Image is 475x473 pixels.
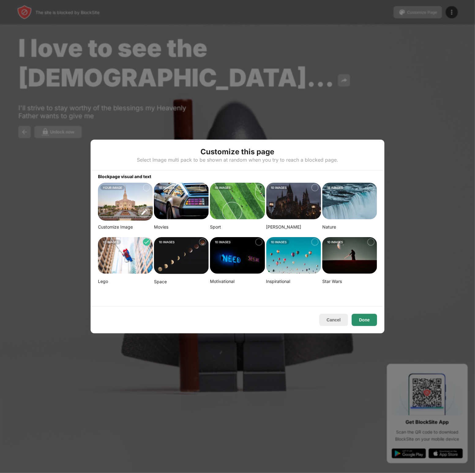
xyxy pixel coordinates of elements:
[325,240,345,244] div: 10 IMAGES
[98,237,153,274] img: mehdi-messrro-gIpJwuHVwt0-unsplash-small.png
[325,185,345,190] div: 18 IMAGES
[98,224,153,230] div: Customize Image
[210,279,265,284] div: Motivational
[266,279,321,284] div: Inspirational
[154,183,209,219] img: image-26.png
[98,183,153,221] img: Z
[322,237,377,274] img: image-22-small.png
[269,240,289,244] div: 10 IMAGES
[212,240,233,244] div: 10 IMAGES
[210,224,265,230] div: Sport
[201,147,275,157] div: Customize this page
[319,314,348,326] button: Cancel
[154,237,209,274] img: linda-xu-KsomZsgjLSA-unsplash.png
[100,185,125,190] div: YOUR IMAGE
[266,237,321,274] img: ian-dooley-DuBNA1QMpPA-unsplash-small.png
[144,239,150,245] img: check.svg
[154,224,209,230] div: Movies
[98,279,153,284] div: Lego
[156,185,177,190] div: 10 IMAGES
[100,240,121,244] div: 10 IMAGES
[269,185,289,190] div: 10 IMAGES
[154,279,209,284] div: Space
[266,224,321,230] div: [PERSON_NAME]
[137,157,338,163] div: Select Image multi pack to be shown at random when you try to reach a blocked page.
[212,185,233,190] div: 10 IMAGES
[266,183,321,219] img: aditya-vyas-5qUJfO4NU4o-unsplash-small.png
[91,170,384,179] div: Blockpage visual and text
[210,183,265,219] img: jeff-wang-p2y4T4bFws4-unsplash-small.png
[322,183,377,219] img: aditya-chinchure-LtHTe32r_nA-unsplash.png
[322,279,377,284] div: Star Wars
[210,237,265,274] img: alexis-fauvet-qfWf9Muwp-c-unsplash-small.png
[352,314,377,326] button: Done
[322,224,377,230] div: Nature
[156,240,177,244] div: 10 IMAGES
